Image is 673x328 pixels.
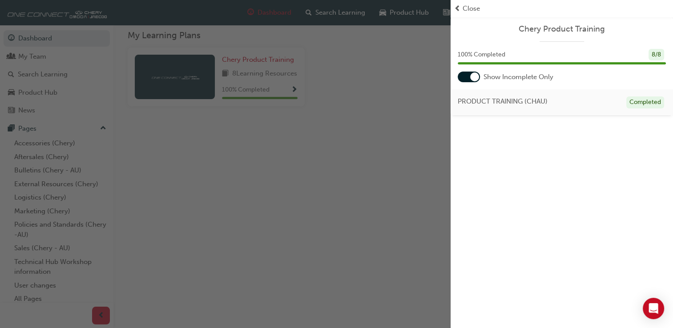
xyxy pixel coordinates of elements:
span: prev-icon [454,4,461,14]
div: Open Intercom Messenger [643,298,664,319]
span: Show Incomplete Only [484,72,553,82]
button: prev-iconClose [454,4,669,14]
div: Completed [626,96,664,108]
span: Close [463,4,480,14]
div: 8 / 8 [649,49,664,61]
a: Chery Product Training [458,24,666,34]
span: 100 % Completed [458,50,505,60]
span: PRODUCT TRAINING (CHAU) [458,96,548,107]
